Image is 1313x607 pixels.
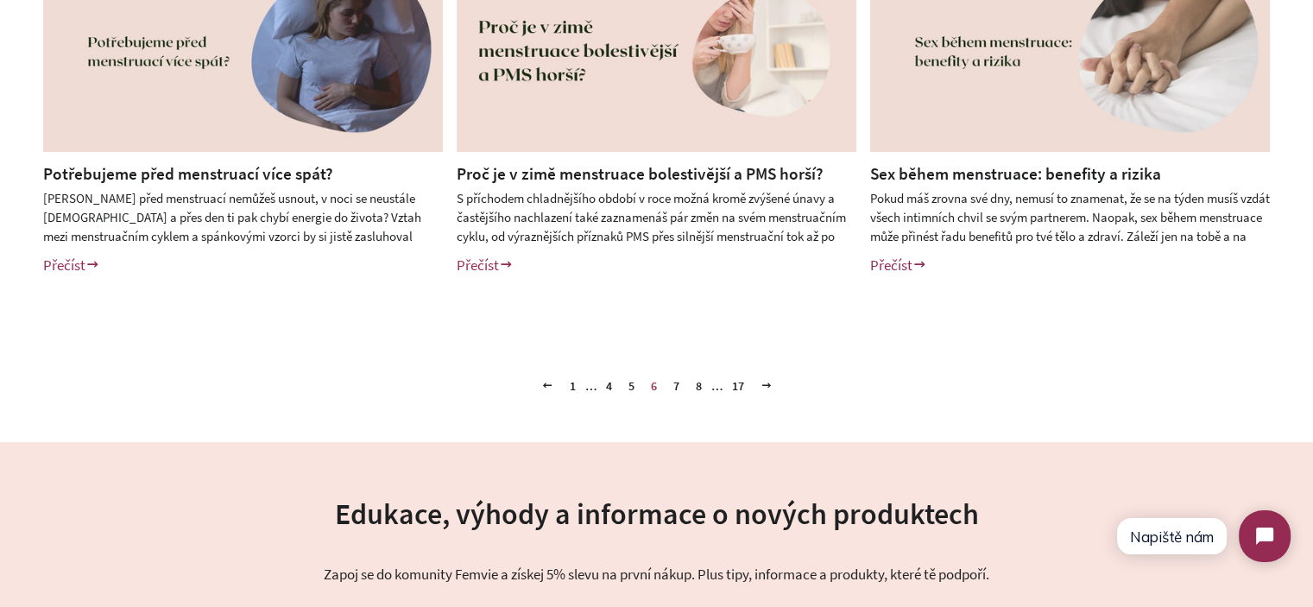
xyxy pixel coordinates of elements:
a: Přečíst [870,256,927,275]
div: Pokud máš zrovna své dny, nemusí to znamenat, že se na týden musíš vzdát všech intimních chvil se... [870,189,1270,245]
span: … [585,380,597,392]
a: 17 [725,373,751,399]
a: 5 [622,373,641,399]
div: S příchodem chladnějšího období v roce možná kromě zvýšené únavy a častějšího nachlazení také zaz... [457,189,856,245]
a: Přečíst [43,256,100,275]
a: Potřebujeme před menstruací více spát? [43,163,333,184]
iframe: Tidio Chat [1101,496,1305,577]
a: 7 [666,373,686,399]
a: 1 [563,373,583,399]
span: 6 [644,373,664,399]
a: Proč je v zimě menstruace bolestivější a PMS horší? [457,163,824,184]
div: [PERSON_NAME] před menstruací nemůžeš usnout, v noci se neustále [DEMOGRAPHIC_DATA] a přes den ti... [43,189,443,245]
a: 4 [599,373,619,399]
a: Sex během menstruace: benefity a rizika [870,163,1161,184]
span: … [711,380,723,392]
a: Přečíst [457,256,514,275]
a: 8 [689,373,709,399]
